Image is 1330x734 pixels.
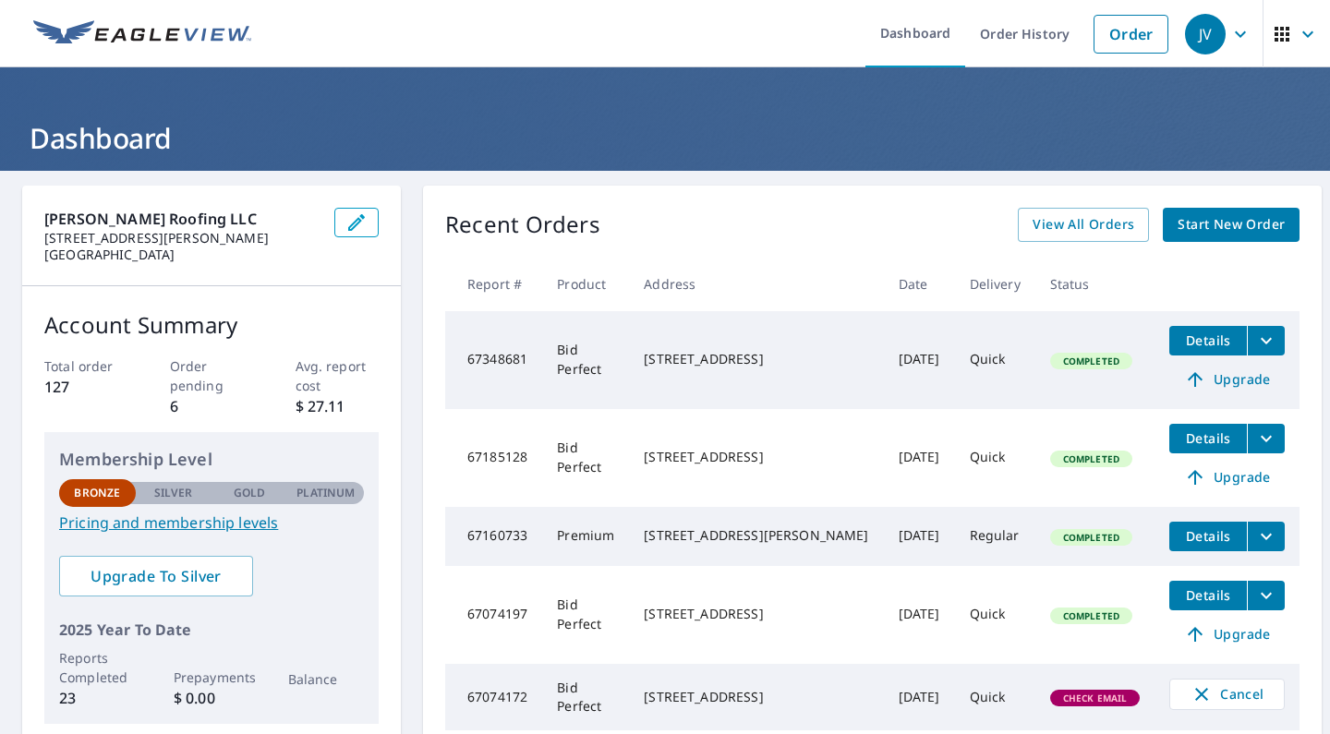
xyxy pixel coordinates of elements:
button: detailsBtn-67348681 [1169,326,1247,355]
p: $ 0.00 [174,687,250,709]
img: EV Logo [33,20,251,48]
p: Account Summary [44,308,379,342]
td: [DATE] [884,311,955,409]
p: [PERSON_NAME] Roofing LLC [44,208,320,230]
span: Completed [1052,531,1130,544]
button: Cancel [1169,679,1285,710]
p: Membership Level [59,447,364,472]
p: 23 [59,687,136,709]
p: Platinum [296,485,355,501]
button: filesDropdownBtn-67074197 [1247,581,1285,610]
span: Details [1180,586,1236,604]
td: Bid Perfect [542,664,629,730]
p: Recent Orders [445,208,600,242]
p: $ 27.11 [296,395,380,417]
p: Order pending [170,356,254,395]
p: Avg. report cost [296,356,380,395]
td: Bid Perfect [542,566,629,664]
td: [DATE] [884,566,955,664]
td: Quick [955,566,1035,664]
td: 67348681 [445,311,542,409]
p: [STREET_ADDRESS][PERSON_NAME] [44,230,320,247]
span: Upgrade [1180,368,1274,391]
td: [DATE] [884,664,955,730]
div: [STREET_ADDRESS] [644,448,868,466]
td: Bid Perfect [542,311,629,409]
span: Upgrade [1180,623,1274,645]
div: [STREET_ADDRESS] [644,350,868,368]
div: [STREET_ADDRESS] [644,688,868,706]
th: Address [629,257,883,311]
a: Upgrade [1169,365,1285,394]
button: detailsBtn-67074197 [1169,581,1247,610]
button: filesDropdownBtn-67348681 [1247,326,1285,355]
p: Balance [288,669,365,689]
span: Upgrade To Silver [74,566,238,586]
button: detailsBtn-67185128 [1169,424,1247,453]
p: 127 [44,376,128,398]
p: 6 [170,395,254,417]
span: Cancel [1189,683,1265,705]
td: 67074172 [445,664,542,730]
td: Bid Perfect [542,409,629,507]
a: Upgrade [1169,620,1285,649]
th: Date [884,257,955,311]
button: filesDropdownBtn-67160733 [1247,522,1285,551]
span: Completed [1052,452,1130,465]
th: Status [1035,257,1155,311]
td: Premium [542,507,629,566]
td: Quick [955,664,1035,730]
p: Reports Completed [59,648,136,687]
td: Regular [955,507,1035,566]
button: detailsBtn-67160733 [1169,522,1247,551]
span: Start New Order [1178,213,1285,236]
a: View All Orders [1018,208,1149,242]
h1: Dashboard [22,119,1308,157]
a: Order [1094,15,1168,54]
span: Completed [1052,355,1130,367]
a: Pricing and membership levels [59,511,364,534]
th: Product [542,257,629,311]
p: Prepayments [174,668,250,687]
span: Details [1180,429,1236,447]
p: Silver [154,485,193,501]
a: Start New Order [1163,208,1300,242]
p: [GEOGRAPHIC_DATA] [44,247,320,263]
span: Upgrade [1180,466,1274,488]
th: Report # [445,257,542,311]
a: Upgrade [1169,463,1285,492]
span: Completed [1052,609,1130,622]
span: Details [1180,527,1236,545]
td: [DATE] [884,507,955,566]
div: JV [1185,14,1226,54]
a: Upgrade To Silver [59,556,253,596]
td: Quick [955,311,1035,409]
td: [DATE] [884,409,955,507]
p: 2025 Year To Date [59,619,364,641]
td: 67074197 [445,566,542,664]
td: 67185128 [445,409,542,507]
p: Gold [234,485,265,501]
p: Bronze [74,485,120,501]
td: Quick [955,409,1035,507]
td: 67160733 [445,507,542,566]
div: [STREET_ADDRESS] [644,605,868,623]
span: Details [1180,331,1236,349]
span: Check Email [1052,692,1139,704]
button: filesDropdownBtn-67185128 [1247,424,1285,453]
th: Delivery [955,257,1035,311]
div: [STREET_ADDRESS][PERSON_NAME] [644,526,868,545]
span: View All Orders [1033,213,1134,236]
p: Total order [44,356,128,376]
